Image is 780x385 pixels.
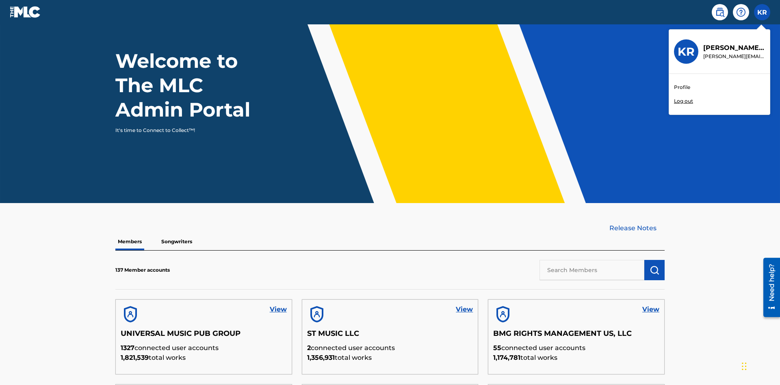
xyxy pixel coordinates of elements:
iframe: Chat Widget [739,346,780,385]
h5: BMG RIGHTS MANAGEMENT US, LLC [493,329,659,343]
p: krystal.ribble@themlc.com [703,53,765,60]
p: Songwriters [159,233,195,250]
h3: KR [678,45,695,59]
div: User Menu [754,4,770,20]
p: It's time to Connect to Collect™! [115,127,256,134]
img: account [493,305,513,324]
img: MLC Logo [10,6,41,18]
span: 2 [307,344,311,352]
iframe: Resource Center [757,255,780,321]
p: connected user accounts [121,343,287,353]
span: 55 [493,344,501,352]
img: account [307,305,327,324]
span: 1,821,539 [121,354,149,361]
p: total works [307,353,473,363]
input: Search Members [539,260,644,280]
a: Release Notes [609,223,665,233]
a: View [270,305,287,314]
p: total works [493,353,659,363]
p: connected user accounts [493,343,659,353]
p: Members [115,233,144,250]
a: Profile [674,84,690,91]
a: View [456,305,473,314]
div: Help [733,4,749,20]
span: 1,174,781 [493,354,520,361]
img: search [715,7,725,17]
a: View [642,305,659,314]
p: connected user accounts [307,343,473,353]
img: help [736,7,746,17]
span: 1,356,931 [307,354,335,361]
a: Public Search [712,4,728,20]
h5: UNIVERSAL MUSIC PUB GROUP [121,329,287,343]
span: 1327 [121,344,134,352]
h1: Welcome to The MLC Admin Portal [115,49,267,122]
img: Search Works [650,265,659,275]
h5: ST MUSIC LLC [307,329,473,343]
img: account [121,305,140,324]
p: total works [121,353,287,363]
p: Krystal Ribble [703,43,765,53]
div: Drag [742,354,747,379]
p: Log out [674,97,693,105]
p: 137 Member accounts [115,266,170,274]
